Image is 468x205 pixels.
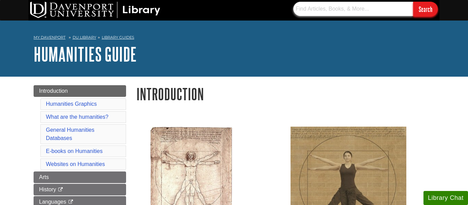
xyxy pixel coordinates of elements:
[102,35,134,40] a: Library Guides
[39,174,49,180] span: Arts
[136,85,434,103] h1: Introduction
[39,187,56,192] span: History
[46,161,105,167] a: Websites on Humanities
[30,2,160,18] img: DU Library
[423,191,468,205] button: Library Chat
[34,85,126,97] a: Introduction
[34,184,126,195] a: History
[39,88,68,94] span: Introduction
[46,148,102,154] a: E-books on Humanities
[73,35,96,40] a: DU Library
[293,2,438,16] form: Searches DU Library's articles, books, and more
[39,199,66,205] span: Languages
[58,188,63,192] i: This link opens in a new window
[46,101,97,107] a: Humanities Graphics
[34,35,65,40] a: My Davenport
[46,127,94,141] a: General Humanities Databases
[34,33,434,44] nav: breadcrumb
[68,200,74,204] i: This link opens in a new window
[34,171,126,183] a: Arts
[46,114,108,120] a: What are the humanities?
[34,43,137,65] a: Humanities Guide
[413,2,438,16] input: Search
[293,2,413,16] input: Find Articles, Books, & More...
